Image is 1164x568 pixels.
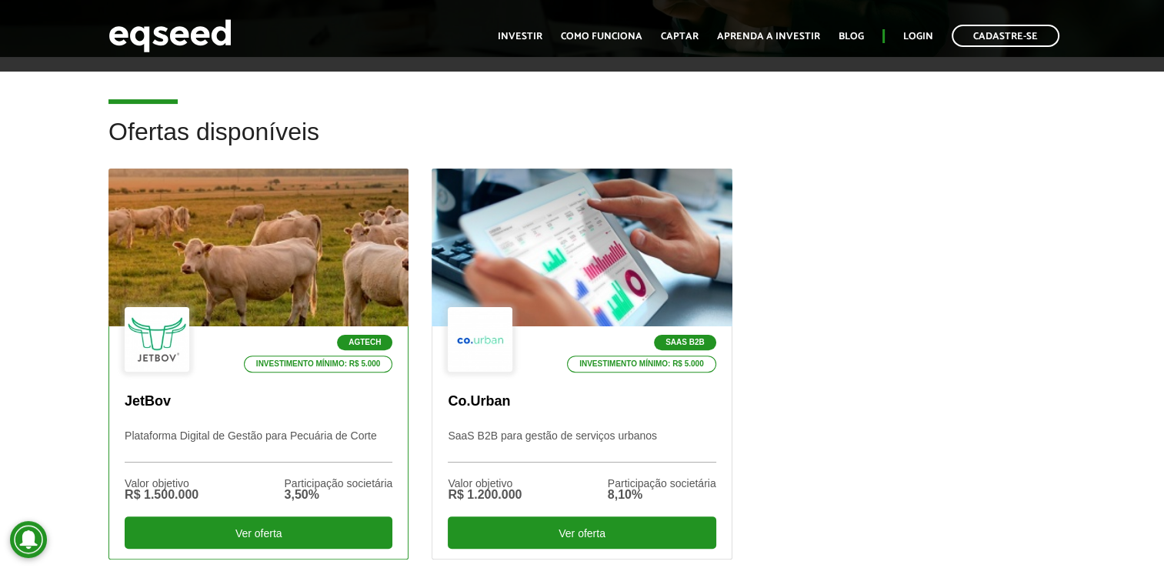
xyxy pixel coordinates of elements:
[125,489,198,501] div: R$ 1.500.000
[498,32,542,42] a: Investir
[125,516,392,549] div: Ver oferta
[125,429,392,463] p: Plataforma Digital de Gestão para Pecuária de Corte
[108,169,409,560] a: Agtech Investimento mínimo: R$ 5.000 JetBov Plataforma Digital de Gestão para Pecuária de Corte V...
[284,478,392,489] div: Participação societária
[244,356,393,373] p: Investimento mínimo: R$ 5.000
[337,335,392,350] p: Agtech
[661,32,699,42] a: Captar
[608,489,716,501] div: 8,10%
[654,335,716,350] p: SaaS B2B
[125,393,392,410] p: JetBov
[567,356,716,373] p: Investimento mínimo: R$ 5.000
[903,32,933,42] a: Login
[561,32,642,42] a: Como funciona
[839,32,864,42] a: Blog
[448,478,522,489] div: Valor objetivo
[108,119,1056,169] h2: Ofertas disponíveis
[448,429,715,463] p: SaaS B2B para gestão de serviços urbanos
[448,393,715,410] p: Co.Urban
[125,478,198,489] div: Valor objetivo
[284,489,392,501] div: 3,50%
[448,489,522,501] div: R$ 1.200.000
[608,478,716,489] div: Participação societária
[448,516,715,549] div: Ver oferta
[108,15,232,56] img: EqSeed
[717,32,820,42] a: Aprenda a investir
[432,169,732,560] a: SaaS B2B Investimento mínimo: R$ 5.000 Co.Urban SaaS B2B para gestão de serviços urbanos Valor ob...
[952,25,1059,47] a: Cadastre-se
